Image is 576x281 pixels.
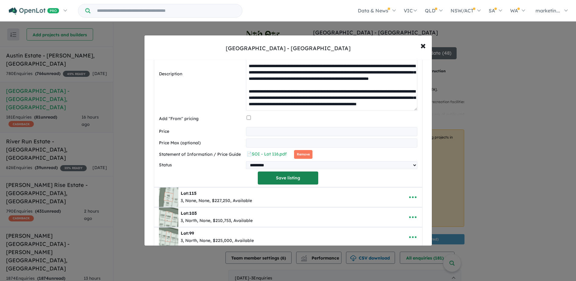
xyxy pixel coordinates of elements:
[189,191,196,196] span: 115
[9,7,59,15] img: Openlot PRO Logo White
[294,150,312,159] button: Remove
[181,211,197,216] b: Lot:
[247,151,287,157] span: 📄 SOI - Lot 116.pdf
[226,44,351,52] div: [GEOGRAPHIC_DATA] - [GEOGRAPHIC_DATA]
[159,128,244,135] label: Price
[159,227,178,247] img: Nth%20Qtr%20Estate%20-%20Newborough%20-%20Lot%2099___1753413532.png
[159,139,244,147] label: Price Max (optional)
[159,70,244,78] label: Description
[92,4,241,17] input: Try estate name, suburb, builder or developer
[181,217,253,224] div: 3, North, None, $210,753, Available
[159,207,178,227] img: Nth%20Qtr%20Estate%20-%20Newborough%20-%20Lot%20103___1753413574.png
[420,39,426,52] span: ×
[189,230,194,236] span: 99
[159,162,244,169] label: Status
[159,188,178,207] img: Nth%20Qtr%20Estate%20-%20Newborough%20-%20Lot%20115___1753413592.png
[159,151,244,158] label: Statement of Information / Price Guide
[247,151,287,157] a: 📄SOI - Lot 116.pdf
[536,8,560,14] span: marketin...
[258,172,318,185] button: Save listing
[181,191,196,196] b: Lot:
[189,211,197,216] span: 103
[159,115,244,123] label: Add "From" pricing
[181,197,252,204] div: 3, None, None, $227,250, Available
[181,230,194,236] b: Lot:
[181,237,254,244] div: 3, North, None, $225,000, Available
